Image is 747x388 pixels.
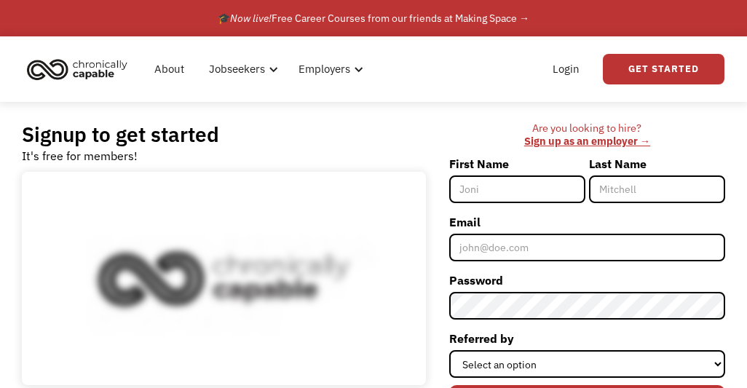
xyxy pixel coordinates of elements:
div: Employers [299,60,350,78]
input: Joni [449,175,585,203]
h2: Signup to get started [22,122,219,147]
label: Password [449,269,725,292]
em: Now live! [230,12,272,25]
label: Referred by [449,327,725,350]
label: First Name [449,152,585,175]
div: 🎓 Free Career Courses from our friends at Making Space → [218,9,529,27]
div: Jobseekers [200,46,282,92]
div: It's free for members! [22,147,138,165]
input: Mitchell [589,175,725,203]
a: home [23,53,138,85]
a: About [146,46,193,92]
label: Email [449,210,725,234]
div: Jobseekers [209,60,265,78]
a: Sign up as an employer → [524,134,650,148]
div: Employers [290,46,368,92]
div: Are you looking to hire? ‍ [449,122,725,149]
input: john@doe.com [449,234,725,261]
a: Login [544,46,588,92]
label: Last Name [589,152,725,175]
a: Get Started [603,54,724,84]
img: Chronically Capable logo [23,53,132,85]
